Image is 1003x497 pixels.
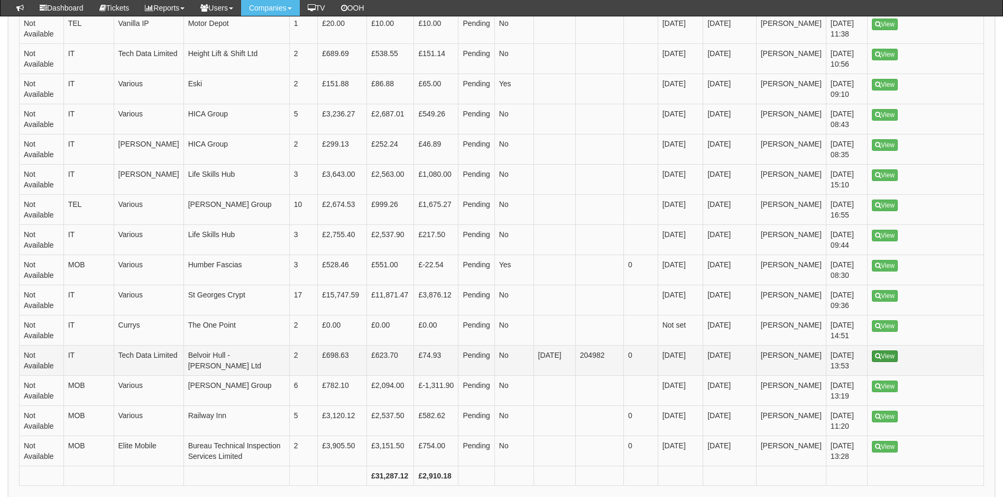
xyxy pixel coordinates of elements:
td: IT [63,346,114,376]
td: [DATE] 08:35 [826,134,867,165]
td: [DATE] [658,195,703,225]
td: Not Available [20,406,64,436]
td: £538.55 [367,44,414,74]
a: View [872,350,898,362]
a: View [872,79,898,91]
td: Currys [114,315,183,346]
td: Various [114,104,183,134]
td: Not Available [20,376,64,406]
td: [PERSON_NAME] [756,285,826,315]
td: Pending [458,406,494,436]
td: £782.10 [318,376,367,406]
td: [DATE] [703,134,757,165]
td: [DATE] [703,74,757,104]
td: [PERSON_NAME] [756,134,826,165]
td: [DATE] 13:53 [826,346,867,376]
a: View [872,290,898,302]
td: [DATE] [703,255,757,285]
td: 10 [289,195,318,225]
td: Not Available [20,44,64,74]
td: Pending [458,255,494,285]
td: TEL [63,14,114,44]
td: [DATE] [703,285,757,315]
td: No [494,376,533,406]
td: £15,747.59 [318,285,367,315]
td: Height Lift & Shift Ltd [183,44,289,74]
td: No [494,225,533,255]
td: £999.26 [367,195,414,225]
a: View [872,381,898,392]
td: [PERSON_NAME] [756,195,826,225]
td: [PERSON_NAME] [756,104,826,134]
td: [PERSON_NAME] [756,406,826,436]
td: [DATE] 13:28 [826,436,867,466]
td: IT [63,165,114,195]
td: £2,094.00 [367,376,414,406]
td: 17 [289,285,318,315]
td: IT [63,225,114,255]
td: Not Available [20,195,64,225]
td: £10.00 [414,14,458,44]
td: HICA Group [183,134,289,165]
td: 2 [289,134,318,165]
td: Elite Mobile [114,436,183,466]
td: Vanilla IP [114,14,183,44]
td: £698.63 [318,346,367,376]
td: [DATE] [703,104,757,134]
td: [DATE] 10:56 [826,44,867,74]
td: Not Available [20,104,64,134]
td: Life Skills Hub [183,165,289,195]
td: 0 [623,255,658,285]
td: [DATE] [658,346,703,376]
td: £20.00 [318,14,367,44]
td: Not set [658,315,703,346]
td: [DATE] 16:55 [826,195,867,225]
td: Not Available [20,134,64,165]
td: £2,537.90 [367,225,414,255]
td: MOB [63,436,114,466]
td: Various [114,285,183,315]
td: Pending [458,74,494,104]
td: [DATE] [658,376,703,406]
td: £3,151.50 [367,436,414,466]
td: HICA Group [183,104,289,134]
a: View [872,320,898,332]
td: £217.50 [414,225,458,255]
td: [DATE] [658,285,703,315]
td: [DATE] [703,195,757,225]
td: [DATE] 11:38 [826,14,867,44]
td: [DATE] [658,134,703,165]
td: Humber Fascias [183,255,289,285]
td: £0.00 [318,315,367,346]
td: MOB [63,406,114,436]
td: £151.88 [318,74,367,104]
td: IT [63,74,114,104]
td: Pending [458,104,494,134]
td: No [494,285,533,315]
td: 2 [289,436,318,466]
a: View [872,49,898,60]
td: £3,905.50 [318,436,367,466]
td: £549.26 [414,104,458,134]
td: [PERSON_NAME] [756,255,826,285]
td: No [494,195,533,225]
td: £1,675.27 [414,195,458,225]
td: No [494,134,533,165]
td: 204982 [575,346,623,376]
td: No [494,165,533,195]
td: [PERSON_NAME] [756,436,826,466]
td: £754.00 [414,436,458,466]
td: [PERSON_NAME] [756,74,826,104]
td: [DATE] [703,225,757,255]
th: £2,910.18 [414,466,458,486]
td: £299.13 [318,134,367,165]
th: £31,287.12 [367,466,414,486]
td: [DATE] 09:10 [826,74,867,104]
td: Life Skills Hub [183,225,289,255]
td: Various [114,255,183,285]
td: IT [63,134,114,165]
a: View [872,260,898,272]
td: 2 [289,346,318,376]
td: No [494,14,533,44]
td: No [494,44,533,74]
